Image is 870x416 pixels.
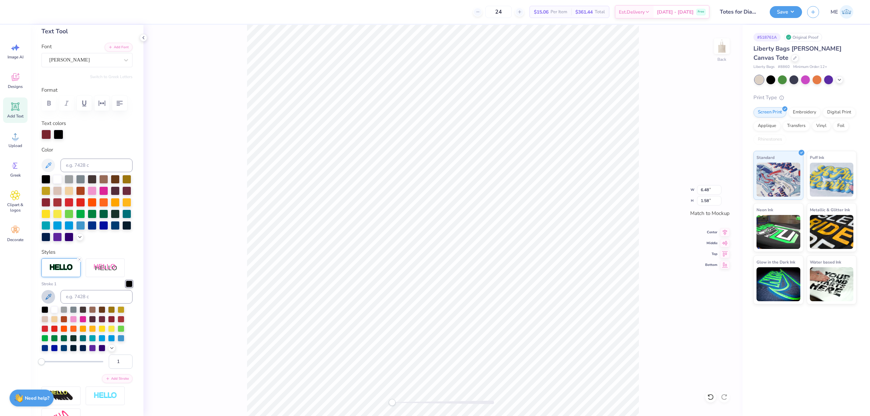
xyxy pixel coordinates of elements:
[810,267,854,301] img: Water based Ink
[485,6,512,18] input: – –
[810,154,824,161] span: Puff Ink
[7,237,23,242] span: Decorate
[753,33,781,41] div: # 518761A
[705,251,717,257] span: Top
[38,358,45,365] div: Accessibility label
[93,392,117,400] img: Negative Space
[534,8,549,16] span: $15.06
[828,5,856,19] a: ME
[715,5,765,19] input: Untitled Design
[90,74,133,79] button: Switch to Greek Letters
[753,44,841,62] span: Liberty Bags [PERSON_NAME] Canvas Tote
[810,206,850,213] span: Metallic & Glitter Ink
[105,43,133,52] button: Add Font
[8,143,22,148] span: Upload
[7,54,23,60] span: Image AI
[41,27,133,36] div: Text Tool
[25,395,49,401] strong: Need help?
[60,159,133,172] input: e.g. 7428 c
[4,202,27,213] span: Clipart & logos
[756,267,800,301] img: Glow in the Dark Ink
[41,120,66,127] label: Text colors
[753,134,786,145] div: Rhinestones
[823,107,856,117] div: Digital Print
[793,64,827,70] span: Minimum Order: 12 +
[770,6,802,18] button: Save
[10,173,21,178] span: Greek
[831,8,838,16] span: ME
[7,113,23,119] span: Add Text
[756,206,773,213] span: Neon Ink
[810,258,841,266] span: Water based Ink
[8,84,23,89] span: Designs
[810,215,854,249] img: Metallic & Glitter Ink
[753,107,786,117] div: Screen Print
[840,5,853,19] img: Maria Espena
[756,163,800,197] img: Standard
[102,374,133,383] button: Add Stroke
[595,8,605,16] span: Total
[705,262,717,268] span: Bottom
[788,107,821,117] div: Embroidery
[715,39,729,53] img: Back
[833,121,849,131] div: Foil
[705,240,717,246] span: Middle
[784,33,822,41] div: Original Proof
[812,121,831,131] div: Vinyl
[60,290,133,304] input: e.g. 7428 c
[619,8,645,16] span: Est. Delivery
[778,64,790,70] span: # 8860
[783,121,810,131] div: Transfers
[810,163,854,197] img: Puff Ink
[41,146,133,154] label: Color
[575,8,593,16] span: $361.44
[41,248,55,256] label: Styles
[41,86,133,94] label: Format
[657,8,694,16] span: [DATE] - [DATE]
[551,8,567,16] span: Per Item
[753,64,775,70] span: Liberty Bags
[389,399,396,406] div: Accessibility label
[756,154,775,161] span: Standard
[756,258,795,266] span: Glow in the Dark Ink
[756,215,800,249] img: Neon Ink
[49,390,73,401] img: 3D Illusion
[41,43,52,51] label: Font
[717,56,726,62] div: Back
[49,264,73,271] img: Stroke
[753,94,856,102] div: Print Type
[698,10,704,14] span: Free
[753,121,781,131] div: Applique
[41,281,56,287] label: Stroke 1
[93,264,117,272] img: Shadow
[705,230,717,235] span: Center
